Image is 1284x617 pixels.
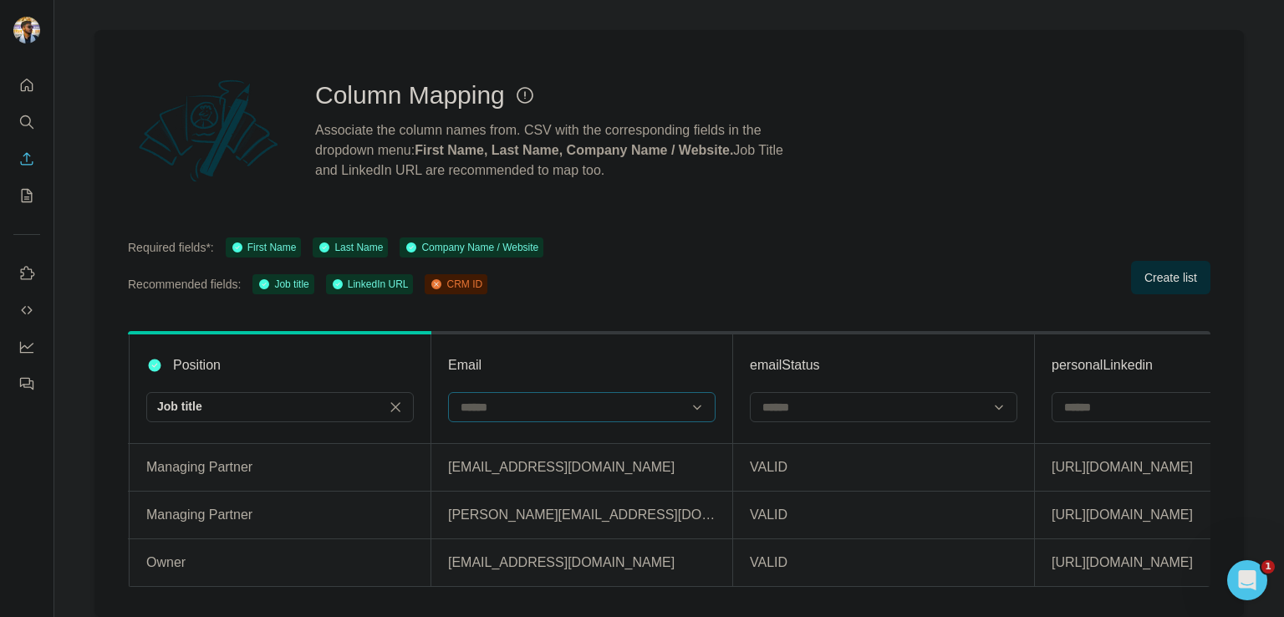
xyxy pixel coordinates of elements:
p: Associate the column names from. CSV with the corresponding fields in the dropdown menu: Job Titl... [315,120,798,181]
p: personalLinkedin [1052,355,1153,375]
p: [EMAIL_ADDRESS][DOMAIN_NAME] [448,553,716,573]
p: VALID [750,457,1017,477]
p: [EMAIL_ADDRESS][DOMAIN_NAME] [448,457,716,477]
div: Last Name [318,240,383,255]
p: VALID [750,553,1017,573]
p: Required fields*: [128,239,214,256]
h2: Column Mapping [315,80,505,110]
button: Quick start [13,70,40,100]
p: VALID [750,505,1017,525]
p: Recommended fields: [128,276,241,293]
button: Search [13,107,40,137]
p: Owner [146,553,414,573]
img: Avatar [13,17,40,43]
button: Create list [1131,261,1210,294]
p: Managing Partner [146,457,414,477]
strong: First Name, Last Name, Company Name / Website. [415,143,733,157]
img: Surfe Illustration - Column Mapping [128,70,288,191]
p: [PERSON_NAME][EMAIL_ADDRESS][DOMAIN_NAME] [448,505,716,525]
span: 1 [1261,560,1275,574]
button: My lists [13,181,40,211]
button: Use Surfe on LinkedIn [13,258,40,288]
span: Create list [1144,269,1197,286]
button: Dashboard [13,332,40,362]
p: Position [173,355,221,375]
button: Feedback [13,369,40,399]
button: Enrich CSV [13,144,40,174]
div: Job title [257,277,308,292]
p: emailStatus [750,355,820,375]
p: Email [448,355,481,375]
p: Managing Partner [146,505,414,525]
div: Company Name / Website [405,240,538,255]
iframe: Intercom live chat [1227,560,1267,600]
div: First Name [231,240,297,255]
div: LinkedIn URL [331,277,409,292]
button: Use Surfe API [13,295,40,325]
p: Job title [157,398,202,415]
div: CRM ID [430,277,482,292]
